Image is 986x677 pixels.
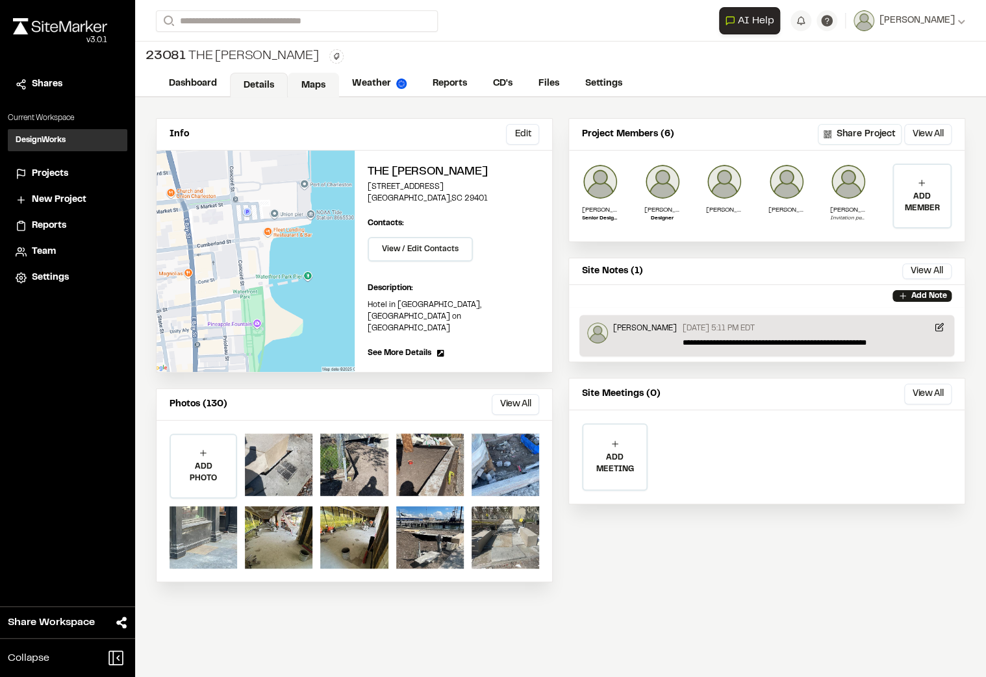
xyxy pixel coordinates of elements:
[32,219,66,233] span: Reports
[911,290,946,302] p: Add Note
[582,387,661,401] p: Site Meetings (0)
[230,73,288,97] a: Details
[572,71,635,96] a: Settings
[145,47,319,66] div: The [PERSON_NAME]
[420,71,480,96] a: Reports
[8,615,95,630] span: Share Workspace
[830,215,866,223] p: Invitation pending
[768,164,805,200] img: Miles Holland
[644,215,681,223] p: Designer
[13,18,107,34] img: rebrand.png
[480,71,525,96] a: CD's
[16,193,120,207] a: New Project
[583,452,646,475] p: ADD MEETING
[902,264,952,279] button: View All
[706,205,742,215] p: [PERSON_NAME]
[32,245,56,259] span: Team
[830,164,866,200] img: Nathan Dittman
[16,271,120,285] a: Settings
[613,323,677,334] p: [PERSON_NAME]
[156,71,230,96] a: Dashboard
[156,10,179,32] button: Search
[170,397,227,412] p: Photos (130)
[506,124,539,145] button: Edit
[587,323,608,343] img: Miles Holland
[339,71,420,96] a: Weather
[644,205,681,215] p: [PERSON_NAME]
[582,164,618,200] img: Arianne Wolfe
[582,215,618,223] p: Senior Designer
[170,127,189,142] p: Info
[32,271,69,285] span: Settings
[145,47,186,66] span: 23081
[582,205,618,215] p: [PERSON_NAME]
[8,112,127,124] p: Current Workspace
[706,164,742,200] img: Samantha Bost
[492,394,539,415] button: View All
[16,77,120,92] a: Shares
[682,323,754,334] p: [DATE] 5:11 PM EDT
[32,167,68,181] span: Projects
[368,193,540,204] p: [GEOGRAPHIC_DATA] , SC 29401
[329,49,344,64] button: Edit Tags
[525,71,572,96] a: Files
[16,134,66,146] h3: DesignWorks
[894,191,951,214] p: ADD MEMBER
[768,205,805,215] p: [PERSON_NAME]
[368,282,540,294] p: Description:
[582,127,674,142] p: Project Members (6)
[368,299,540,334] p: Hotel in [GEOGRAPHIC_DATA], [GEOGRAPHIC_DATA] on [GEOGRAPHIC_DATA]
[32,193,86,207] span: New Project
[719,7,785,34] div: Open AI Assistant
[368,237,473,262] button: View / Edit Contacts
[368,217,404,229] p: Contacts:
[830,205,866,215] p: [PERSON_NAME]
[644,164,681,200] img: Emily Rogers
[853,10,965,31] button: [PERSON_NAME]
[171,461,236,484] p: ADD PHOTO
[16,245,120,259] a: Team
[16,167,120,181] a: Projects
[582,264,643,278] p: Site Notes (1)
[738,13,774,29] span: AI Help
[853,10,874,31] img: User
[818,124,902,145] button: Share Project
[396,79,407,89] img: precipai.png
[368,164,540,181] h2: The [PERSON_NAME]
[904,384,952,404] button: View All
[368,181,540,193] p: [STREET_ADDRESS]
[904,124,952,145] button: View All
[16,219,120,233] a: Reports
[32,77,62,92] span: Shares
[879,14,955,28] span: [PERSON_NAME]
[8,650,49,666] span: Collapse
[719,7,780,34] button: Open AI Assistant
[288,73,339,97] a: Maps
[368,347,431,359] span: See More Details
[13,34,107,46] div: Oh geez...please don't...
